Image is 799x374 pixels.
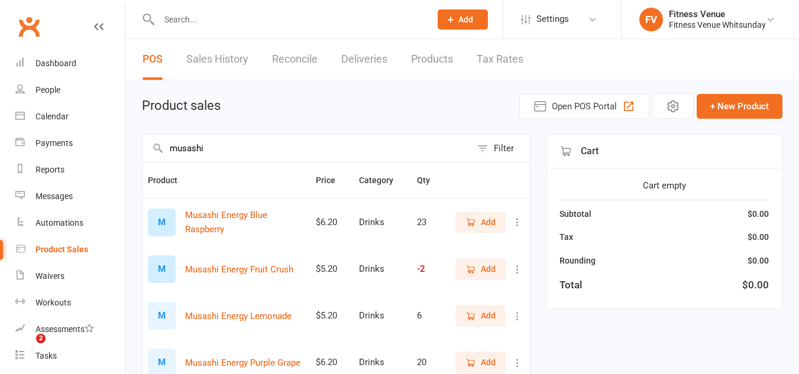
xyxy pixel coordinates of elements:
[15,50,125,77] a: Dashboard
[316,311,348,321] div: $5.20
[559,178,769,193] div: Cart empty
[748,254,769,267] div: $0.00
[359,175,406,185] span: Category
[481,309,496,322] span: Add
[35,112,69,121] div: Calendar
[481,356,496,369] span: Add
[185,356,300,370] button: Musashi Energy Purple Grape
[559,277,582,293] div: Total
[359,264,406,274] div: Drinks
[639,8,663,31] div: FV
[417,357,443,368] div: 20
[438,9,488,30] button: Add
[185,208,305,236] button: Musashi Energy Blue Raspberry
[455,305,506,326] button: Add
[35,165,64,174] div: Reports
[494,141,514,155] div: Filter
[669,9,766,19] div: Fitness Venue
[15,236,125,263] a: Product Sales
[559,254,596,267] div: Rounding
[35,271,64,281] div: Waivers
[316,175,348,185] span: Price
[142,99,221,113] h1: Product sales
[35,58,76,68] div: Dashboard
[481,216,496,229] span: Add
[417,311,443,321] div: 6
[35,85,60,95] div: People
[455,352,506,373] button: Add
[481,262,496,275] span: Add
[186,39,248,80] a: Sales History
[417,175,443,185] span: Qty
[12,334,40,362] iframe: Intercom live chat
[359,173,406,187] button: Category
[341,39,387,80] a: Deliveries
[185,309,292,323] button: Musashi Energy Lemonade
[411,39,453,80] a: Products
[35,324,94,334] div: Assessments
[148,255,176,283] div: Set product image
[316,173,348,187] button: Price
[552,99,617,113] span: Open POS Portal
[316,264,348,274] div: $5.20
[477,39,523,80] a: Tax Rates
[458,15,473,24] span: Add
[15,290,125,316] a: Workouts
[316,357,348,368] div: $6.20
[35,298,71,307] div: Workouts
[15,157,125,183] a: Reports
[316,217,348,227] div: $6.20
[536,6,569,32] span: Settings
[15,343,125,369] a: Tasks
[143,135,471,162] input: Search products by name, or scan product code
[35,218,83,227] div: Automations
[35,245,88,254] div: Product Sales
[417,264,443,274] div: -2
[15,130,125,157] a: Payments
[148,302,176,330] div: Set product image
[185,262,293,277] button: Musashi Energy Fruit Crush
[148,209,176,236] div: Set product image
[15,183,125,210] a: Messages
[35,138,73,148] div: Payments
[359,311,406,321] div: Drinks
[15,77,125,103] a: People
[742,277,769,293] div: $0.00
[35,351,57,360] div: Tasks
[15,316,125,343] a: Assessments
[697,94,782,119] button: + New Product
[148,173,190,187] button: Product
[359,357,406,368] div: Drinks
[455,258,506,279] button: Add
[669,19,766,30] div: Fitness Venue Whitsunday
[15,210,125,236] a: Automations
[559,230,573,243] div: Tax
[15,263,125,290] a: Waivers
[15,103,125,130] a: Calendar
[417,217,443,227] div: 23
[748,230,769,243] div: $0.00
[156,11,422,28] input: Search...
[455,212,506,233] button: Add
[35,191,73,201] div: Messages
[14,12,44,41] a: Clubworx
[148,175,190,185] span: Product
[359,217,406,227] div: Drinks
[546,135,782,168] div: Cart
[417,173,443,187] button: Qty
[272,39,318,80] a: Reconcile
[519,94,649,119] button: Open POS Portal
[471,135,530,162] button: Filter
[559,207,591,220] div: Subtotal
[143,39,163,80] a: POS
[36,334,46,343] span: 2
[748,207,769,220] div: $0.00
